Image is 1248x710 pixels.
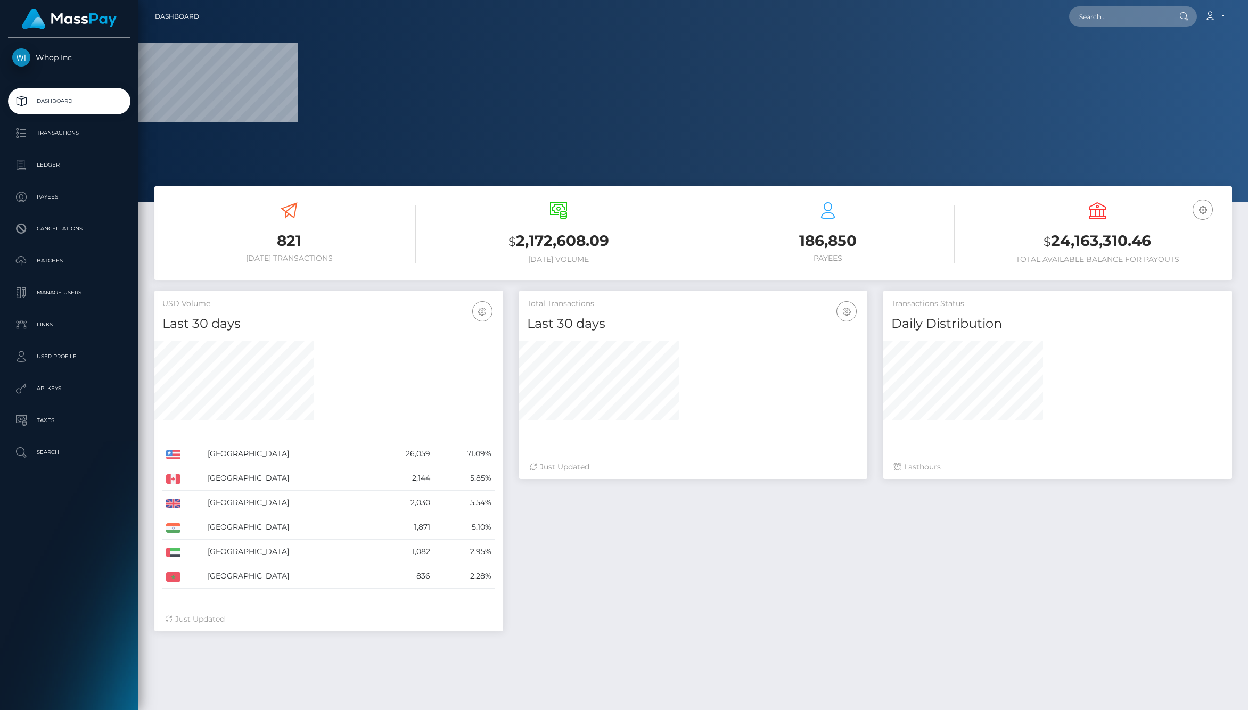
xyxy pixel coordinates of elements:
[8,247,130,274] a: Batches
[162,230,416,251] h3: 821
[701,230,955,251] h3: 186,850
[12,285,126,301] p: Manage Users
[12,412,126,428] p: Taxes
[530,461,857,473] div: Just Updated
[12,349,126,365] p: User Profile
[12,189,126,205] p: Payees
[204,515,373,540] td: [GEOGRAPHIC_DATA]
[204,564,373,589] td: [GEOGRAPHIC_DATA]
[373,442,434,466] td: 26,059
[508,234,516,249] small: $
[165,614,492,625] div: Just Updated
[204,540,373,564] td: [GEOGRAPHIC_DATA]
[971,255,1224,264] h6: Total Available Balance for Payouts
[155,5,199,28] a: Dashboard
[8,184,130,210] a: Payees
[8,53,130,62] span: Whop Inc
[8,343,130,370] a: User Profile
[12,381,126,397] p: API Keys
[434,515,495,540] td: 5.10%
[166,450,180,459] img: US.png
[527,315,860,333] h4: Last 30 days
[8,311,130,338] a: Links
[1044,234,1051,249] small: $
[204,442,373,466] td: [GEOGRAPHIC_DATA]
[12,444,126,460] p: Search
[12,157,126,173] p: Ledger
[373,491,434,515] td: 2,030
[204,466,373,491] td: [GEOGRAPHIC_DATA]
[373,564,434,589] td: 836
[701,254,955,263] h6: Payees
[166,499,180,508] img: GB.png
[434,442,495,466] td: 71.09%
[8,216,130,242] a: Cancellations
[12,93,126,109] p: Dashboard
[8,375,130,402] a: API Keys
[8,120,130,146] a: Transactions
[166,548,180,557] img: AE.png
[166,523,180,533] img: IN.png
[12,317,126,333] p: Links
[8,152,130,178] a: Ledger
[8,407,130,434] a: Taxes
[12,253,126,269] p: Batches
[373,515,434,540] td: 1,871
[432,255,685,264] h6: [DATE] Volume
[434,564,495,589] td: 2.28%
[8,279,130,306] a: Manage Users
[12,48,30,67] img: Whop Inc
[527,299,860,309] h5: Total Transactions
[894,461,1221,473] div: Last hours
[166,572,180,582] img: MA.png
[434,466,495,491] td: 5.85%
[12,221,126,237] p: Cancellations
[162,315,495,333] h4: Last 30 days
[891,299,1224,309] h5: Transactions Status
[22,9,117,29] img: MassPay Logo
[432,230,685,252] h3: 2,172,608.09
[373,540,434,564] td: 1,082
[12,125,126,141] p: Transactions
[162,299,495,309] h5: USD Volume
[8,88,130,114] a: Dashboard
[434,540,495,564] td: 2.95%
[434,491,495,515] td: 5.54%
[971,230,1224,252] h3: 24,163,310.46
[1069,6,1169,27] input: Search...
[8,439,130,466] a: Search
[373,466,434,491] td: 2,144
[166,474,180,484] img: CA.png
[162,254,416,263] h6: [DATE] Transactions
[891,315,1224,333] h4: Daily Distribution
[204,491,373,515] td: [GEOGRAPHIC_DATA]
